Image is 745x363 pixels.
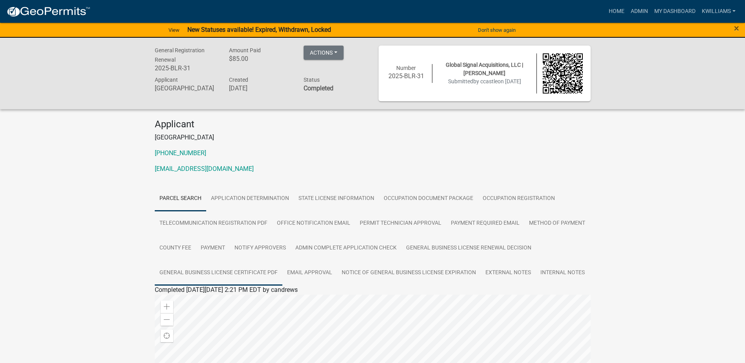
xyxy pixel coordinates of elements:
a: Notice of General Business License Expiration [337,260,481,286]
img: QR code [543,53,583,93]
span: × [734,23,739,34]
a: Payment Required Email [446,211,524,236]
a: Application Determination [206,186,294,211]
a: General Business License Renewal Decision [401,236,536,261]
button: Close [734,24,739,33]
span: Number [396,65,416,71]
span: Global Signal Acquisitions, LLC | [PERSON_NAME] [446,62,523,76]
a: Parcel search [155,186,206,211]
span: Status [304,77,320,83]
span: Completed [DATE][DATE] 2:21 PM EDT by candrews [155,286,298,293]
span: General Registration Renewal [155,47,205,63]
button: Don't show again [475,24,519,37]
a: kwilliams [699,4,739,19]
span: Submitted on [DATE] [448,78,521,84]
a: Office Notification Email [272,211,355,236]
a: Notify Approvers [230,236,291,261]
a: Admin [628,4,651,19]
a: [PHONE_NUMBER] [155,149,206,157]
div: Find my location [161,330,173,342]
h6: [DATE] [229,84,292,92]
span: Applicant [155,77,178,83]
h4: Applicant [155,119,591,130]
p: [GEOGRAPHIC_DATA] [155,133,591,142]
strong: Completed [304,84,333,92]
h6: 2025-BLR-31 [155,64,218,72]
a: Admin Complete Application Check [291,236,401,261]
a: Telecommunication Registration PDF [155,211,272,236]
h6: 2025-BLR-31 [386,72,426,80]
div: Zoom in [161,301,173,313]
span: by ccastle [473,78,498,84]
h6: [GEOGRAPHIC_DATA] [155,84,218,92]
a: Permit Technician Approval [355,211,446,236]
a: My Dashboard [651,4,699,19]
h6: $85.00 [229,55,292,62]
a: Home [606,4,628,19]
a: Occupation Document Package [379,186,478,211]
div: Zoom out [161,313,173,326]
button: Actions [304,46,344,60]
a: Internal Notes [536,260,589,286]
a: View [165,24,183,37]
a: Payment [196,236,230,261]
a: External Notes [481,260,536,286]
a: Occupation Registration [478,186,560,211]
a: Email Approval [282,260,337,286]
strong: New Statuses available! Expired, Withdrawn, Locked [187,26,331,33]
a: General Business License Certificate PDF [155,260,282,286]
a: County Fee [155,236,196,261]
a: [EMAIL_ADDRESS][DOMAIN_NAME] [155,165,254,172]
a: Method of Payment [524,211,590,236]
span: Amount Paid [229,47,261,53]
span: Created [229,77,248,83]
a: State License Information [294,186,379,211]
